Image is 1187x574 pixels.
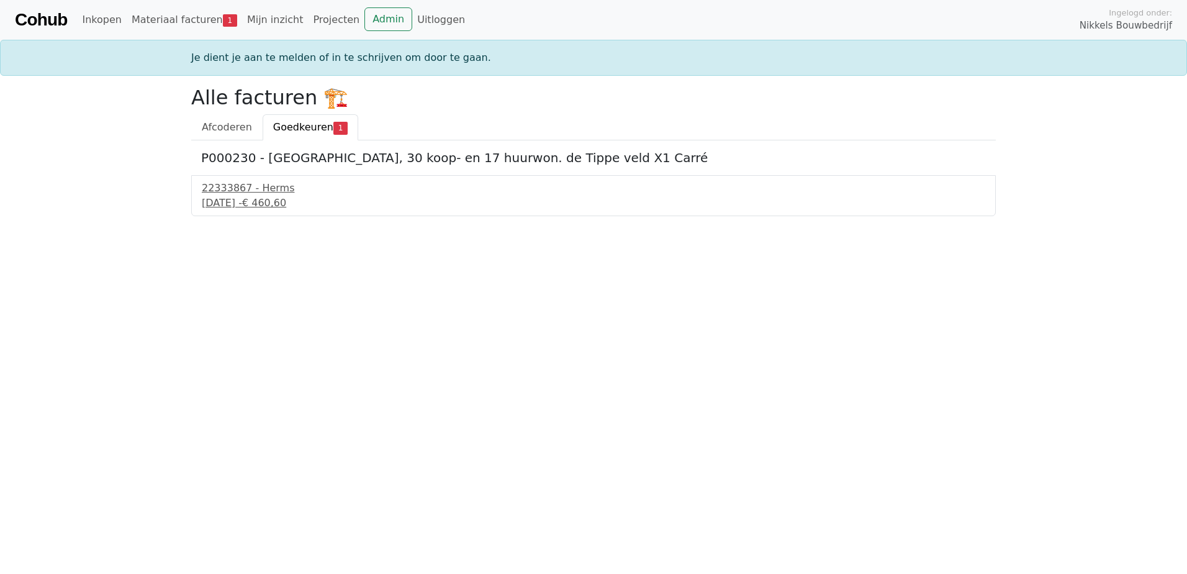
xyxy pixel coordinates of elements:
[364,7,412,31] a: Admin
[202,181,985,211] a: 22333867 - Herms[DATE] -€ 460,60
[412,7,470,32] a: Uitloggen
[308,7,364,32] a: Projecten
[1080,19,1172,33] span: Nikkels Bouwbedrijf
[273,121,333,133] span: Goedkeuren
[202,196,985,211] div: [DATE] -
[77,7,126,32] a: Inkopen
[223,14,237,27] span: 1
[333,122,348,134] span: 1
[242,197,286,209] span: € 460,60
[15,5,67,35] a: Cohub
[242,7,309,32] a: Mijn inzicht
[184,50,1003,65] div: Je dient je aan te melden of in te schrijven om door te gaan.
[127,7,242,32] a: Materiaal facturen1
[201,150,986,165] h5: P000230 - [GEOGRAPHIC_DATA], 30 koop- en 17 huurwon. de Tippe veld X1 Carré
[191,114,263,140] a: Afcoderen
[202,181,985,196] div: 22333867 - Herms
[1109,7,1172,19] span: Ingelogd onder:
[263,114,358,140] a: Goedkeuren1
[202,121,252,133] span: Afcoderen
[191,86,996,109] h2: Alle facturen 🏗️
